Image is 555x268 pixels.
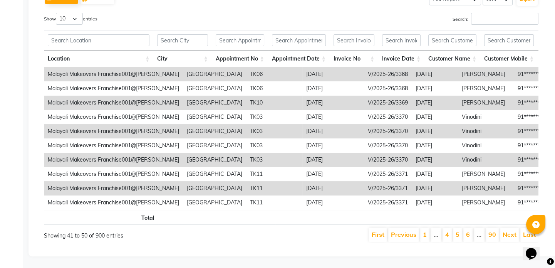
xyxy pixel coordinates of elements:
[216,34,264,46] input: Search Appointment No
[183,181,246,196] td: [GEOGRAPHIC_DATA]
[272,34,326,46] input: Search Appointment Date
[246,196,302,210] td: TK11
[391,231,416,238] a: Previous
[302,81,364,96] td: [DATE]
[246,67,302,81] td: TK06
[412,196,458,210] td: [DATE]
[44,167,183,181] td: Malayali Makeovers Franchise001@[PERSON_NAME]
[246,167,302,181] td: TK11
[183,167,246,181] td: [GEOGRAPHIC_DATA]
[372,231,384,238] a: First
[246,138,302,153] td: TK03
[412,67,458,81] td: [DATE]
[44,227,243,240] div: Showing 41 to 50 of 900 entries
[246,124,302,138] td: TK03
[523,231,536,238] a: Last
[458,181,514,196] td: [PERSON_NAME]
[428,34,476,46] input: Search Customer Name
[44,153,183,167] td: Malayali Makeovers Franchise001@[PERSON_NAME]
[412,110,458,124] td: [DATE]
[458,124,514,138] td: Vinodini
[458,138,514,153] td: Vinodini
[412,81,458,96] td: [DATE]
[364,124,412,138] td: V/2025-26/3370
[302,67,364,81] td: [DATE]
[44,67,183,81] td: Malayali Makeovers Franchise001@[PERSON_NAME]
[302,196,364,210] td: [DATE]
[44,13,97,25] label: Show entries
[302,110,364,124] td: [DATE]
[153,51,211,67] th: City: activate to sort column ascending
[488,231,496,238] a: 90
[183,81,246,96] td: [GEOGRAPHIC_DATA]
[44,210,158,225] th: Total
[56,13,83,25] select: Showentries
[183,67,246,81] td: [GEOGRAPHIC_DATA]
[458,96,514,110] td: [PERSON_NAME]
[183,153,246,167] td: [GEOGRAPHIC_DATA]
[458,153,514,167] td: Vinodini
[412,181,458,196] td: [DATE]
[183,96,246,110] td: [GEOGRAPHIC_DATA]
[364,167,412,181] td: V/2025-26/3371
[48,34,149,46] input: Search Location
[364,110,412,124] td: V/2025-26/3370
[302,181,364,196] td: [DATE]
[458,167,514,181] td: [PERSON_NAME]
[458,81,514,96] td: [PERSON_NAME]
[480,51,538,67] th: Customer Mobile: activate to sort column ascending
[44,96,183,110] td: Malayali Makeovers Franchise001@[PERSON_NAME]
[364,67,412,81] td: V/2025-26/3368
[157,34,208,46] input: Search City
[44,51,153,67] th: Location: activate to sort column ascending
[424,51,480,67] th: Customer Name: activate to sort column ascending
[44,81,183,96] td: Malayali Makeovers Franchise001@[PERSON_NAME]
[412,96,458,110] td: [DATE]
[183,196,246,210] td: [GEOGRAPHIC_DATA]
[246,181,302,196] td: TK11
[44,196,183,210] td: Malayali Makeovers Franchise001@[PERSON_NAME]
[364,181,412,196] td: V/2025-26/3371
[364,96,412,110] td: V/2025-26/3369
[302,96,364,110] td: [DATE]
[456,231,459,238] a: 5
[458,67,514,81] td: [PERSON_NAME]
[503,231,516,238] a: Next
[484,34,534,46] input: Search Customer Mobile
[302,153,364,167] td: [DATE]
[378,51,424,67] th: Invoice Date: activate to sort column ascending
[302,167,364,181] td: [DATE]
[412,138,458,153] td: [DATE]
[44,110,183,124] td: Malayali Makeovers Franchise001@[PERSON_NAME]
[246,96,302,110] td: TK10
[246,110,302,124] td: TK03
[523,237,547,260] iframe: chat widget
[466,231,470,238] a: 6
[330,51,378,67] th: Invoice No: activate to sort column ascending
[453,13,538,25] label: Search:
[471,13,538,25] input: Search:
[364,81,412,96] td: V/2025-26/3368
[268,51,330,67] th: Appointment Date: activate to sort column ascending
[302,138,364,153] td: [DATE]
[412,153,458,167] td: [DATE]
[334,34,374,46] input: Search Invoice No
[458,196,514,210] td: [PERSON_NAME]
[423,231,427,238] a: 1
[382,34,421,46] input: Search Invoice Date
[44,181,183,196] td: Malayali Makeovers Franchise001@[PERSON_NAME]
[183,138,246,153] td: [GEOGRAPHIC_DATA]
[445,231,449,238] a: 4
[183,124,246,138] td: [GEOGRAPHIC_DATA]
[302,124,364,138] td: [DATE]
[364,196,412,210] td: V/2025-26/3371
[246,81,302,96] td: TK06
[412,124,458,138] td: [DATE]
[44,138,183,153] td: Malayali Makeovers Franchise001@[PERSON_NAME]
[212,51,268,67] th: Appointment No: activate to sort column ascending
[364,138,412,153] td: V/2025-26/3370
[412,167,458,181] td: [DATE]
[364,153,412,167] td: V/2025-26/3370
[458,110,514,124] td: Vinodini
[44,124,183,138] td: Malayali Makeovers Franchise001@[PERSON_NAME]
